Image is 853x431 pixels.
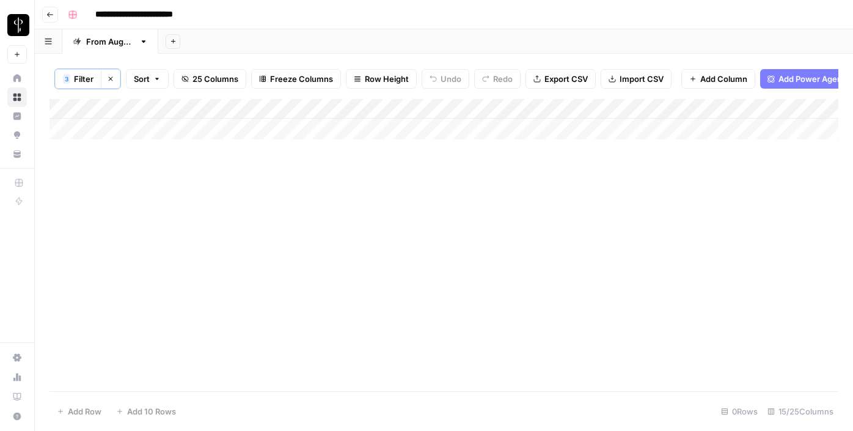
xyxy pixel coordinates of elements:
[365,73,409,85] span: Row Height
[86,35,134,48] div: From [DATE]
[7,14,29,36] img: LP Production Workloads Logo
[700,73,747,85] span: Add Column
[7,106,27,126] a: Insights
[109,402,183,421] button: Add 10 Rows
[474,69,521,89] button: Redo
[74,73,93,85] span: Filter
[7,407,27,426] button: Help + Support
[192,73,238,85] span: 25 Columns
[493,73,513,85] span: Redo
[716,402,763,421] div: 0 Rows
[601,69,672,89] button: Import CSV
[7,68,27,88] a: Home
[251,69,341,89] button: Freeze Columns
[62,29,158,54] a: From [DATE]
[346,69,417,89] button: Row Height
[174,69,246,89] button: 25 Columns
[127,405,176,418] span: Add 10 Rows
[68,405,101,418] span: Add Row
[760,69,852,89] button: Add Power Agent
[778,73,845,85] span: Add Power Agent
[7,387,27,407] a: Learning Hub
[525,69,596,89] button: Export CSV
[55,69,101,89] button: 3Filter
[270,73,333,85] span: Freeze Columns
[441,73,461,85] span: Undo
[7,367,27,387] a: Usage
[7,348,27,367] a: Settings
[681,69,755,89] button: Add Column
[134,73,150,85] span: Sort
[620,73,664,85] span: Import CSV
[763,402,838,421] div: 15/25 Columns
[49,402,109,421] button: Add Row
[63,74,70,84] div: 3
[544,73,588,85] span: Export CSV
[7,144,27,164] a: Your Data
[126,69,169,89] button: Sort
[65,74,68,84] span: 3
[7,87,27,107] a: Browse
[422,69,469,89] button: Undo
[7,125,27,145] a: Opportunities
[7,10,27,40] button: Workspace: LP Production Workloads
